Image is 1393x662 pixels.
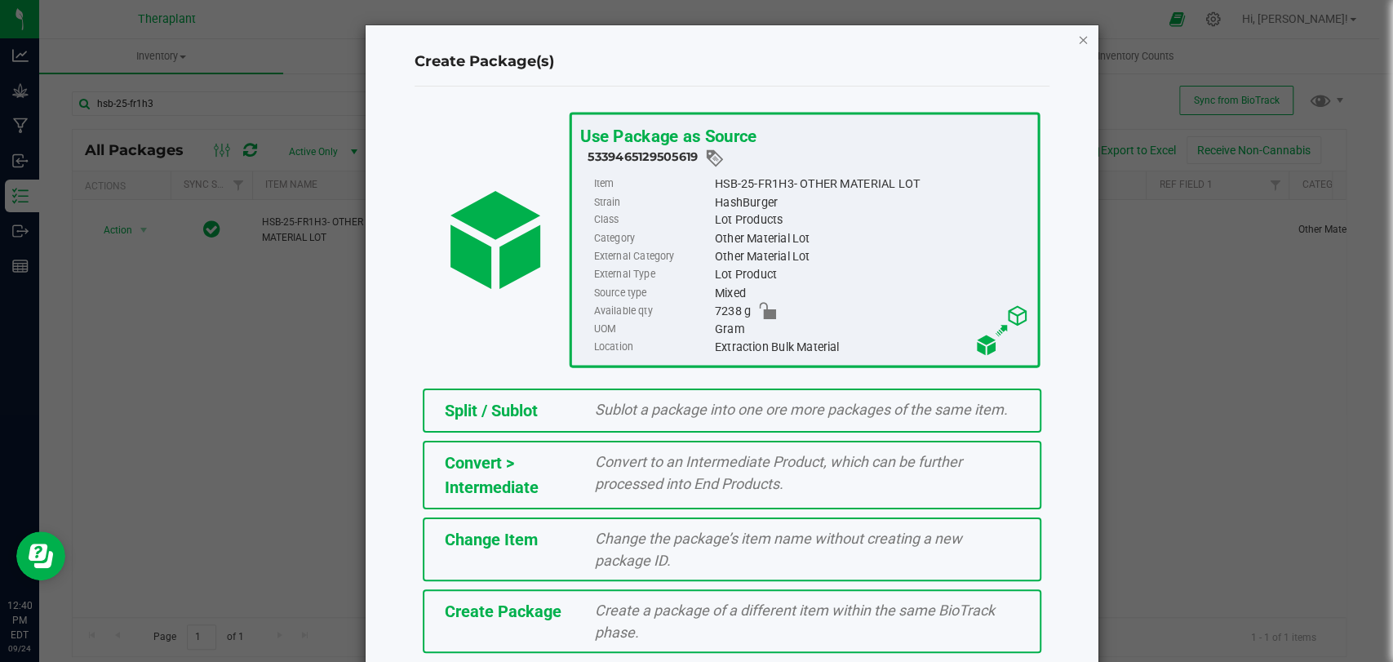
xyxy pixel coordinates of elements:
[593,193,711,211] label: Strain
[595,401,1008,418] span: Sublot a package into one ore more packages of the same item.
[593,266,711,284] label: External Type
[593,211,711,229] label: Class
[445,401,538,420] span: Split / Sublot
[445,602,561,621] span: Create Package
[715,229,1029,247] div: Other Material Lot
[593,320,711,338] label: UOM
[588,148,1029,168] div: 5339465129505619
[715,211,1029,229] div: Lot Products
[595,453,962,492] span: Convert to an Intermediate Product, which can be further processed into End Products.
[445,453,539,497] span: Convert > Intermediate
[595,602,995,641] span: Create a package of a different item within the same BioTrack phase.
[16,531,65,580] iframe: Resource center
[715,266,1029,284] div: Lot Product
[715,247,1029,265] div: Other Material Lot
[593,229,711,247] label: Category
[715,284,1029,302] div: Mixed
[580,126,756,146] span: Use Package as Source
[593,302,711,320] label: Available qty
[593,247,711,265] label: External Category
[715,339,1029,357] div: Extraction Bulk Material
[595,530,962,569] span: Change the package’s item name without creating a new package ID.
[593,175,711,193] label: Item
[415,51,1049,73] h4: Create Package(s)
[715,193,1029,211] div: HashBurger
[445,530,538,549] span: Change Item
[593,284,711,302] label: Source type
[715,320,1029,338] div: Gram
[593,339,711,357] label: Location
[715,175,1029,193] div: HSB-25-FR1H3- OTHER MATERIAL LOT
[715,302,751,320] span: 7238 g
